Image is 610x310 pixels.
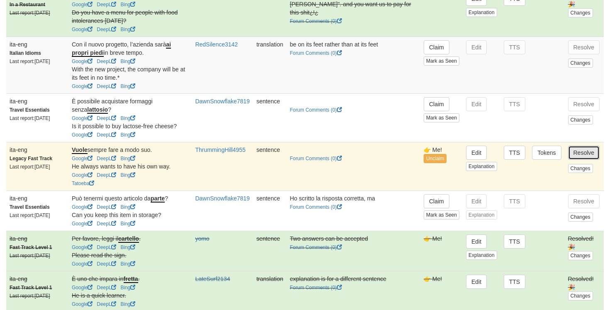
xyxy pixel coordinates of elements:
[120,204,135,210] a: Bing
[424,56,459,66] button: Mark as Seen
[120,132,135,138] a: Bing
[10,285,52,290] strong: Fast Track Level 1
[72,204,93,210] a: Google
[568,212,593,222] button: Changes
[124,276,138,283] u: fretta
[97,204,116,210] a: DeepL
[424,146,459,154] div: 👉 Me!
[466,97,487,111] button: Edit
[72,276,139,283] span: È uno che impara in .
[10,164,50,170] small: Last report: [DATE]
[97,261,116,267] a: DeepL
[10,212,50,218] small: Last report: [DATE]
[10,194,65,203] div: ita-eng
[287,231,420,271] td: Two answers can be accepted
[253,190,287,231] td: sentence
[466,275,487,289] button: Edit
[568,40,600,54] button: Resolve
[10,293,50,299] small: Last report: [DATE]
[97,2,116,7] a: DeepL
[72,59,93,64] a: Google
[466,251,497,260] button: Explanation
[504,194,525,208] button: TTS
[10,275,65,283] div: ita-eng
[287,190,420,231] td: Ho scritto la risposta corretta, ma
[97,172,116,178] a: DeepL
[568,234,601,251] div: Resolved! 🎉
[466,194,487,208] button: Edit
[97,59,116,64] a: DeepL
[97,83,116,89] a: DeepL
[72,172,93,178] a: Google
[466,146,487,160] button: Edit
[10,2,45,7] strong: In a Restaurant
[424,275,459,283] div: 👉 Me!
[120,221,135,227] a: Bing
[195,41,238,48] a: RedSilence3142
[120,285,135,290] a: Bing
[568,275,601,291] div: Resolved! 🎉
[290,18,342,24] a: Forum Comments (0)
[10,156,52,161] strong: Legacy Fast Track
[72,301,93,307] a: Google
[568,164,593,173] button: Changes
[466,8,497,17] button: Explanation
[424,97,449,111] button: Claim
[195,98,250,105] a: DawnSnowflake7819
[120,27,135,32] a: Bing
[97,156,116,161] a: DeepL
[72,162,188,171] div: He always wants to have his own way.
[290,156,342,161] a: Forum Comments (0)
[466,40,487,54] button: Edit
[120,244,135,250] a: Bing
[10,115,50,121] small: Last report: [DATE]
[10,204,50,210] strong: Travel Essentials
[195,235,209,242] a: yomo
[10,97,65,105] div: ita-eng
[72,27,93,32] a: Google
[290,107,342,113] a: Forum Comments (0)
[72,235,141,243] span: Per favore, leggi il .
[97,132,116,138] a: DeepL
[10,253,50,259] small: Last report: [DATE]
[568,97,600,111] button: Resolve
[120,2,135,7] a: Bing
[424,40,449,54] button: Claim
[72,291,188,300] div: He is a quick learner.
[72,221,93,227] a: Google
[10,234,65,243] div: ita-eng
[97,221,116,227] a: DeepL
[10,107,50,113] strong: Travel Essentials
[97,115,116,121] a: DeepL
[424,210,459,220] button: Mark as Seen
[120,172,135,178] a: Bing
[504,234,525,249] button: TTS
[72,65,188,82] div: With the new project, the company will be at its feet in no time.*
[72,146,152,154] span: sempre fare a modo suo.
[568,251,593,260] button: Changes
[424,194,449,208] button: Claim
[424,234,459,243] div: 👉 Me!
[120,156,135,161] a: Bing
[568,59,593,68] button: Changes
[72,122,188,130] div: Is it possible to buy lactose-free cheese?
[72,8,188,25] div: Do you have a menu for people with food intolerances [DATE]?
[120,59,135,64] a: Bing
[72,285,93,290] a: Google
[532,146,561,160] button: Tokens
[504,40,525,54] button: TTS
[72,261,93,267] a: Google
[72,2,93,7] a: Google
[10,50,41,56] strong: Italian Idioms
[287,37,420,93] td: be on its feet rather than at its feet
[568,291,593,300] button: Changes
[72,98,153,114] span: È possibile acquistare formaggi senza ?
[290,50,342,56] a: Forum Comments (0)
[195,276,230,282] a: LateSurf2134
[151,195,165,203] u: parte
[72,115,93,121] a: Google
[120,83,135,89] a: Bing
[10,244,52,250] strong: Fast Track Level 1
[97,285,116,290] a: DeepL
[10,146,65,154] div: ita-eng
